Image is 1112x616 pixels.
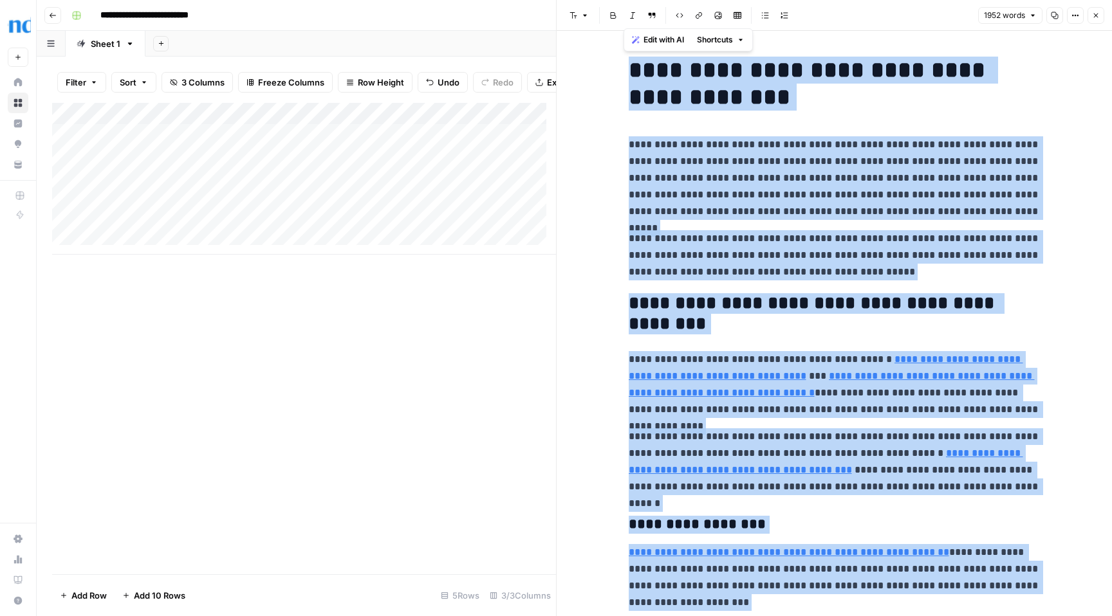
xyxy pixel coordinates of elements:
[984,10,1025,21] span: 1952 words
[8,570,28,590] a: Learning Hub
[8,93,28,113] a: Browse
[162,72,233,93] button: 3 Columns
[258,76,324,89] span: Freeze Columns
[120,76,136,89] span: Sort
[8,10,28,42] button: Workspace: Opendoor
[238,72,333,93] button: Freeze Columns
[485,585,556,606] div: 3/3 Columns
[91,37,120,50] div: Sheet 1
[57,72,106,93] button: Filter
[527,72,601,93] button: Export CSV
[8,72,28,93] a: Home
[358,76,404,89] span: Row Height
[8,590,28,611] button: Help + Support
[181,76,225,89] span: 3 Columns
[134,589,185,602] span: Add 10 Rows
[473,72,522,93] button: Redo
[71,589,107,602] span: Add Row
[8,134,28,154] a: Opportunities
[493,76,514,89] span: Redo
[8,549,28,570] a: Usage
[644,34,684,46] span: Edit with AI
[66,76,86,89] span: Filter
[978,7,1042,24] button: 1952 words
[692,32,750,48] button: Shortcuts
[436,585,485,606] div: 5 Rows
[338,72,412,93] button: Row Height
[8,154,28,175] a: Your Data
[8,15,31,38] img: Opendoor Logo
[627,32,689,48] button: Edit with AI
[418,72,468,93] button: Undo
[438,76,459,89] span: Undo
[111,72,156,93] button: Sort
[547,76,593,89] span: Export CSV
[66,31,145,57] a: Sheet 1
[115,585,193,606] button: Add 10 Rows
[52,585,115,606] button: Add Row
[697,34,733,46] span: Shortcuts
[8,113,28,134] a: Insights
[8,529,28,549] a: Settings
